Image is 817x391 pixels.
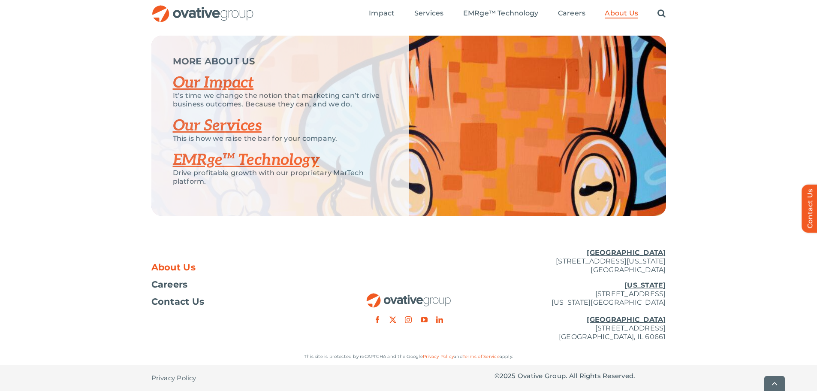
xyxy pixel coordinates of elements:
[463,9,539,18] a: EMRge™ Technology
[405,316,412,323] a: instagram
[151,280,188,289] span: Careers
[151,365,196,391] a: Privacy Policy
[151,263,196,272] span: About Us
[494,372,666,380] p: © Ovative Group. All Rights Reserved.
[463,354,500,359] a: Terms of Service
[494,249,666,274] p: [STREET_ADDRESS][US_STATE] [GEOGRAPHIC_DATA]
[389,316,396,323] a: twitter
[151,297,205,306] span: Contact Us
[173,57,387,66] p: MORE ABOUT US
[151,352,666,361] p: This site is protected by reCAPTCHA and the Google and apply.
[151,374,196,382] span: Privacy Policy
[414,9,444,18] a: Services
[151,365,323,391] nav: Footer - Privacy Policy
[587,249,666,257] u: [GEOGRAPHIC_DATA]
[151,4,254,12] a: OG_Full_horizontal_RGB
[494,281,666,341] p: [STREET_ADDRESS] [US_STATE][GEOGRAPHIC_DATA] [STREET_ADDRESS] [GEOGRAPHIC_DATA], IL 60661
[151,280,323,289] a: Careers
[374,316,381,323] a: facebook
[173,73,254,92] a: Our Impact
[173,91,387,109] p: It’s time we change the notion that marketing can’t drive business outcomes. Because they can, an...
[173,169,387,186] p: Drive profitable growth with our proprietary MarTech platform.
[173,134,387,143] p: This is how we raise the bar for your company.
[436,316,443,323] a: linkedin
[423,354,454,359] a: Privacy Policy
[657,9,666,18] a: Search
[500,372,516,380] span: 2025
[151,263,323,306] nav: Footer Menu
[173,151,320,170] a: EMRge™ Technology
[587,315,666,324] u: [GEOGRAPHIC_DATA]
[366,292,452,300] a: OG_Full_horizontal_RGB
[151,297,323,306] a: Contact Us
[369,9,395,18] a: Impact
[173,116,262,135] a: Our Services
[421,316,428,323] a: youtube
[151,263,323,272] a: About Us
[624,281,666,289] u: [US_STATE]
[605,9,638,18] a: About Us
[558,9,586,18] a: Careers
